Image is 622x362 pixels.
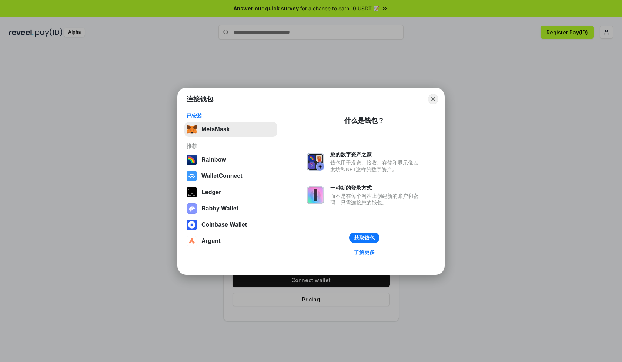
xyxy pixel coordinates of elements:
[184,217,277,232] button: Coinbase Wallet
[344,116,384,125] div: 什么是钱包？
[184,169,277,183] button: WalletConnect
[187,112,275,119] div: 已安装
[201,205,238,212] div: Rabby Wallet
[350,247,379,257] a: 了解更多
[428,94,438,104] button: Close
[330,193,422,206] div: 而不是在每个网站上创建新的账户和密码，只需连接您的钱包。
[184,185,277,200] button: Ledger
[201,221,247,228] div: Coinbase Wallet
[187,171,197,181] img: svg+xml,%3Csvg%20width%3D%2228%22%20height%3D%2228%22%20viewBox%3D%220%200%2028%2028%22%20fill%3D...
[330,151,422,158] div: 您的数字资产之家
[184,122,277,137] button: MetaMask
[187,187,197,197] img: svg+xml,%3Csvg%20xmlns%3D%22http%3A%2F%2Fwww.w3.org%2F2000%2Fsvg%22%20width%3D%2228%22%20height%3...
[201,156,226,163] div: Rainbow
[307,153,324,171] img: svg+xml,%3Csvg%20xmlns%3D%22http%3A%2F%2Fwww.w3.org%2F2000%2Fsvg%22%20fill%3D%22none%22%20viewBox...
[187,95,213,104] h1: 连接钱包
[201,189,221,196] div: Ledger
[184,152,277,167] button: Rainbow
[354,234,375,241] div: 获取钱包
[187,143,275,149] div: 推荐
[201,238,221,244] div: Argent
[201,126,230,133] div: MetaMask
[349,233,379,243] button: 获取钱包
[330,185,422,191] div: 一种新的登录方式
[184,234,277,248] button: Argent
[187,236,197,246] img: svg+xml,%3Csvg%20width%3D%2228%22%20height%3D%2228%22%20viewBox%3D%220%200%2028%2028%22%20fill%3D...
[187,203,197,214] img: svg+xml,%3Csvg%20xmlns%3D%22http%3A%2F%2Fwww.w3.org%2F2000%2Fsvg%22%20fill%3D%22none%22%20viewBox...
[307,186,324,204] img: svg+xml,%3Csvg%20xmlns%3D%22http%3A%2F%2Fwww.w3.org%2F2000%2Fsvg%22%20fill%3D%22none%22%20viewBox...
[201,173,243,179] div: WalletConnect
[184,201,277,216] button: Rabby Wallet
[187,155,197,165] img: svg+xml,%3Csvg%20width%3D%22120%22%20height%3D%22120%22%20viewBox%3D%220%200%20120%20120%22%20fil...
[187,220,197,230] img: svg+xml,%3Csvg%20width%3D%2228%22%20height%3D%2228%22%20viewBox%3D%220%200%2028%2028%22%20fill%3D...
[330,159,422,173] div: 钱包用于发送、接收、存储和显示像以太坊和NFT这样的数字资产。
[354,249,375,256] div: 了解更多
[187,124,197,135] img: svg+xml,%3Csvg%20fill%3D%22none%22%20height%3D%2233%22%20viewBox%3D%220%200%2035%2033%22%20width%...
